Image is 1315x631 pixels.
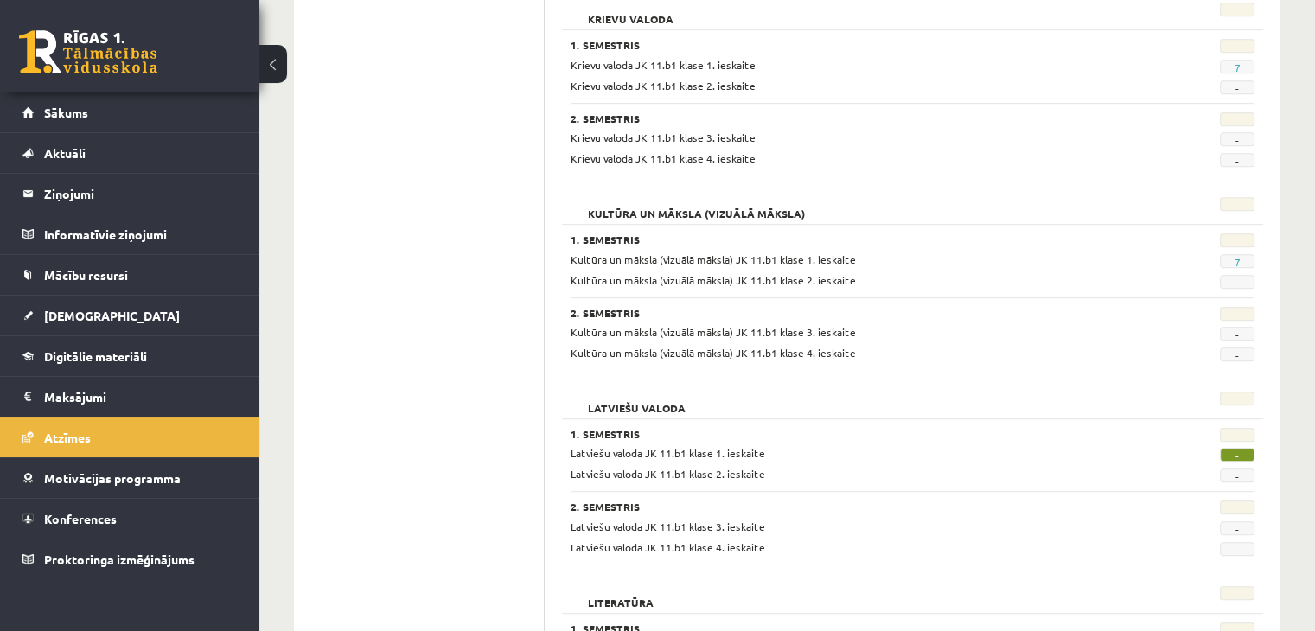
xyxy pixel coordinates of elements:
span: Kultūra un māksla (vizuālā māksla) JK 11.b1 klase 2. ieskaite [571,273,856,287]
span: Aktuāli [44,145,86,161]
span: Latviešu valoda JK 11.b1 klase 3. ieskaite [571,519,765,533]
h2: Latviešu valoda [571,392,703,409]
h2: Kultūra un māksla (vizuālā māksla) [571,197,822,214]
legend: Maksājumi [44,377,238,417]
h3: 2. Semestris [571,112,1136,124]
legend: Ziņojumi [44,174,238,214]
a: Konferences [22,499,238,539]
span: Kultūra un māksla (vizuālā māksla) JK 11.b1 klase 4. ieskaite [571,346,856,360]
a: [DEMOGRAPHIC_DATA] [22,296,238,335]
a: Maksājumi [22,377,238,417]
span: - [1220,448,1254,462]
h3: 2. Semestris [571,500,1136,513]
a: Sākums [22,92,238,132]
span: Latviešu valoda JK 11.b1 klase 1. ieskaite [571,446,765,460]
span: - [1220,153,1254,167]
h2: Literatūra [571,586,671,603]
span: Atzīmes [44,430,91,445]
a: Digitālie materiāli [22,336,238,376]
span: Latviešu valoda JK 11.b1 klase 4. ieskaite [571,540,765,554]
span: Mācību resursi [44,267,128,283]
span: - [1220,542,1254,556]
span: Krievu valoda JK 11.b1 klase 1. ieskaite [571,58,756,72]
a: Informatīvie ziņojumi [22,214,238,254]
h2: Krievu valoda [571,3,691,20]
a: Aktuāli [22,133,238,173]
a: Motivācijas programma [22,458,238,498]
span: Kultūra un māksla (vizuālā māksla) JK 11.b1 klase 3. ieskaite [571,325,856,339]
a: Ziņojumi [22,174,238,214]
span: Proktoringa izmēģinājums [44,551,195,567]
span: - [1220,275,1254,289]
a: 7 [1234,61,1240,74]
span: Krievu valoda JK 11.b1 klase 3. ieskaite [571,131,756,144]
a: 7 [1234,255,1240,269]
h3: 1. Semestris [571,428,1136,440]
span: Sākums [44,105,88,120]
span: - [1220,468,1254,482]
span: [DEMOGRAPHIC_DATA] [44,308,180,323]
a: Rīgas 1. Tālmācības vidusskola [19,30,157,73]
span: - [1220,521,1254,535]
span: Digitālie materiāli [44,348,147,364]
h3: 2. Semestris [571,307,1136,319]
span: - [1220,347,1254,361]
span: - [1220,80,1254,94]
span: Kultūra un māksla (vizuālā māksla) JK 11.b1 klase 1. ieskaite [571,252,856,266]
span: Krievu valoda JK 11.b1 klase 4. ieskaite [571,151,756,165]
a: Proktoringa izmēģinājums [22,539,238,579]
span: - [1220,327,1254,341]
a: Mācību resursi [22,255,238,295]
span: - [1220,132,1254,146]
span: Krievu valoda JK 11.b1 klase 2. ieskaite [571,79,756,92]
legend: Informatīvie ziņojumi [44,214,238,254]
span: Latviešu valoda JK 11.b1 klase 2. ieskaite [571,467,765,481]
a: Atzīmes [22,417,238,457]
span: Konferences [44,511,117,526]
h3: 1. Semestris [571,233,1136,245]
h3: 1. Semestris [571,39,1136,51]
span: Motivācijas programma [44,470,181,486]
